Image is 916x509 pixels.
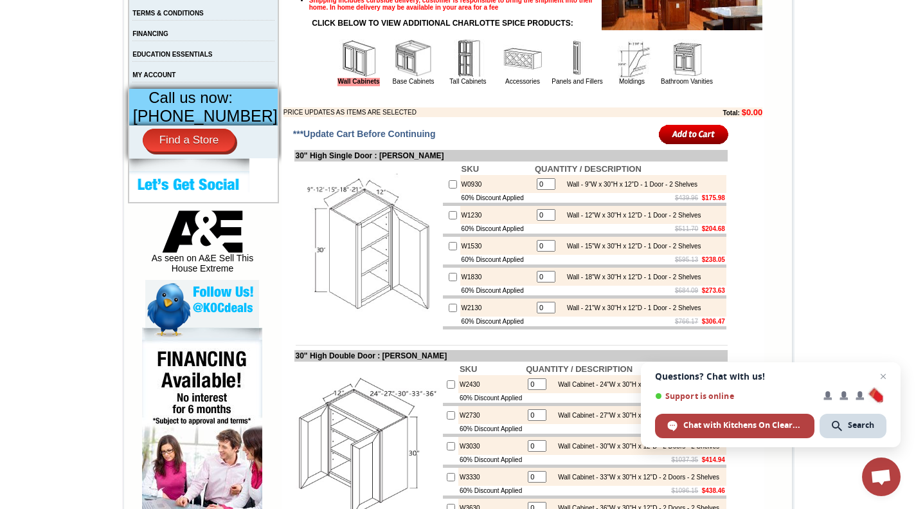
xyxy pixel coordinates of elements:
[820,414,886,438] div: Search
[552,381,719,388] div: Wall Cabinet - 24"W x 30"H x 12"D - 2 Doors - 2 Shelves
[561,212,701,219] div: Wall - 12"W x 30"H x 12"D - 1 Door - 2 Shelves
[296,174,440,319] img: 30'' High Single Door
[148,89,233,106] span: Call us now:
[186,59,219,73] td: Beachwood Oak Shaker
[132,71,175,79] a: MY ACCOUNT
[184,36,186,37] img: spacer.gif
[460,206,534,224] td: W1230
[552,474,719,481] div: Wall Cabinet - 33"W x 30"H x 12"D - 2 Doors - 2 Shelves
[876,369,891,384] span: Close chat
[702,287,725,294] b: $273.63
[655,391,814,401] span: Support is online
[35,59,67,71] td: Alabaster Shaker
[702,225,725,232] b: $204.68
[702,487,725,494] b: $438.46
[655,414,814,438] div: Chat with Kitchens On Clearance
[15,2,104,13] a: Price Sheet View in PDF Format
[220,59,253,71] td: Bellmonte Maple
[219,36,220,37] img: spacer.gif
[552,443,719,450] div: Wall Cabinet - 30"W x 30"H x 12"D - 2 Doors - 2 Shelves
[558,39,597,78] img: Panels and Fillers
[675,318,698,325] s: $766.17
[702,194,725,201] b: $175.98
[312,19,573,28] strong: CLICK BELOW TO VIEW ADDITIONAL CHARLOTTE SPICE PRODUCTS:
[293,129,436,139] span: ***Update Cart Before Continuing
[283,107,652,117] td: PRICE UPDATES AS ITEMS ARE SELECTED
[294,350,728,362] td: 30" High Double Door : [PERSON_NAME]
[458,455,525,465] td: 60% Discount Applied
[460,255,534,264] td: 60% Discount Applied
[561,304,701,311] div: Wall - 21"W x 30"H x 12"D - 1 Door - 2 Shelves
[561,181,697,188] div: Wall - 9"W x 30"H x 12"D - 1 Door - 2 Shelves
[862,458,901,496] div: Open chat
[149,36,151,37] img: spacer.gif
[458,437,525,455] td: W3030
[462,164,479,174] b: SKU
[337,78,379,86] a: Wall Cabinets
[132,30,168,37] a: FINANCING
[702,456,725,463] b: $414.94
[458,486,525,495] td: 60% Discount Applied
[460,299,534,317] td: W2130
[848,420,874,431] span: Search
[394,39,433,78] img: Base Cabinets
[742,107,763,117] b: $0.00
[460,268,534,286] td: W1830
[675,256,698,263] s: $595.13
[458,375,525,393] td: W2430
[619,78,645,85] a: Moldings
[69,59,109,73] td: [PERSON_NAME] Yellow Walnut
[505,78,540,85] a: Accessories
[671,456,698,463] s: $1037.35
[145,210,259,280] div: As seen on A&E Sell This House Extreme
[671,487,698,494] s: $1096.15
[458,424,525,434] td: 60% Discount Applied
[449,39,487,78] img: Tall Cabinets
[613,39,651,78] img: Moldings
[392,78,434,85] a: Base Cabinets
[561,273,701,281] div: Wall - 18"W x 30"H x 12"D - 1 Door - 2 Shelves
[458,393,525,403] td: 60% Discount Applied
[133,107,278,125] span: [PHONE_NUMBER]
[111,59,150,73] td: [PERSON_NAME] White Shaker
[552,412,719,419] div: Wall Cabinet - 27"W x 30"H x 12"D - 2 Doors - 2 Shelves
[449,78,486,85] a: Tall Cabinets
[675,287,698,294] s: $684.09
[503,39,542,78] img: Accessories
[143,129,236,152] a: Find a Store
[2,3,12,14] img: pdf.png
[460,224,534,234] td: 60% Discount Applied
[460,317,534,326] td: 60% Discount Applied
[460,175,534,193] td: W0930
[667,39,706,78] img: Bathroom Vanities
[460,193,534,203] td: 60% Discount Applied
[67,36,69,37] img: spacer.gif
[294,150,728,162] td: 30" High Single Door : [PERSON_NAME]
[655,371,886,382] span: Questions? Chat with us!
[659,124,729,145] input: Add to Cart
[132,51,212,58] a: EDUCATION ESSENTIALS
[723,109,739,116] b: Total:
[702,318,725,325] b: $306.47
[132,10,204,17] a: TERMS & CONDITIONS
[460,364,477,374] b: SKU
[15,5,104,12] b: Price Sheet View in PDF Format
[526,364,633,374] b: QUANTITY / DESCRIPTION
[702,256,725,263] b: $238.05
[661,78,713,85] a: Bathroom Vanities
[458,406,525,424] td: W2730
[552,78,602,85] a: Panels and Fillers
[535,164,642,174] b: QUANTITY / DESCRIPTION
[683,420,802,431] span: Chat with Kitchens On Clearance
[339,39,378,78] img: Wall Cabinets
[561,243,701,250] div: Wall - 15"W x 30"H x 12"D - 1 Door - 2 Shelves
[109,36,111,37] img: spacer.gif
[675,194,698,201] s: $439.96
[675,225,698,232] s: $511.70
[458,468,525,486] td: W3330
[460,237,534,255] td: W1530
[33,36,35,37] img: spacer.gif
[151,59,184,71] td: Baycreek Gray
[460,286,534,295] td: 60% Discount Applied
